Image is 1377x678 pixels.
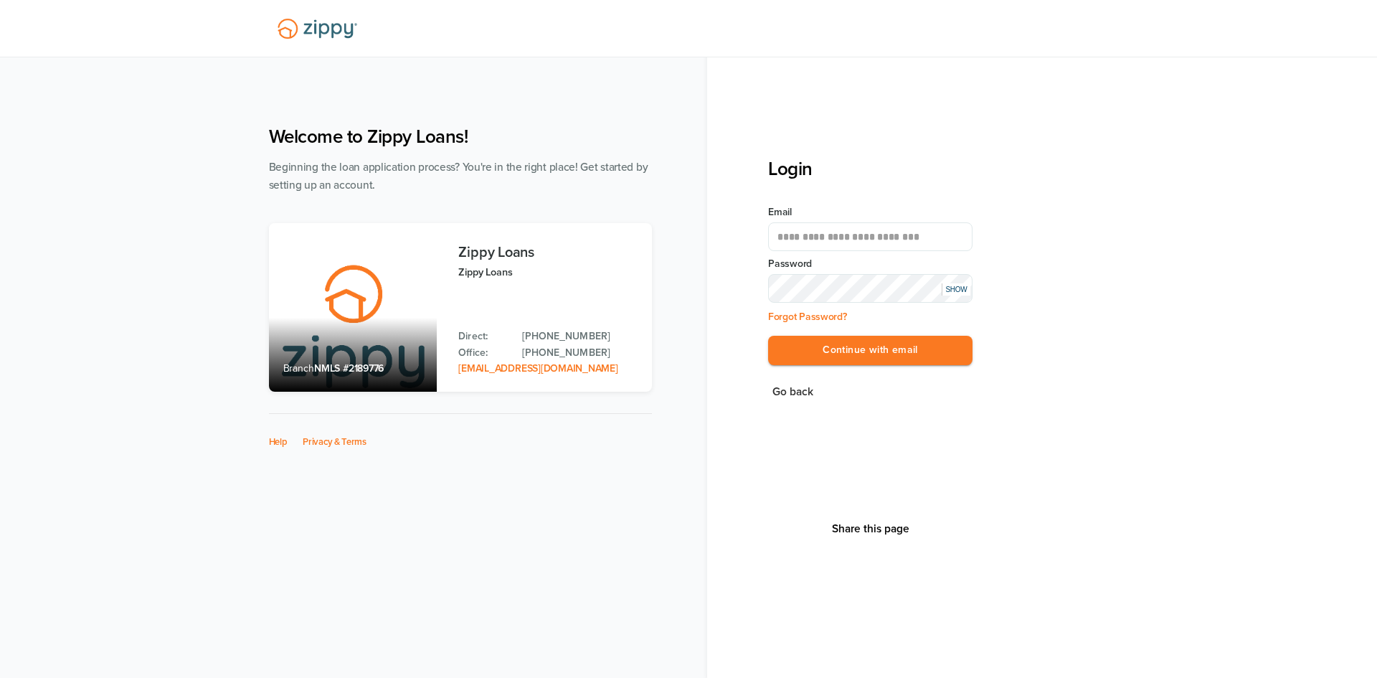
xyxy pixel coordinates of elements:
a: Forgot Password? [768,311,847,323]
a: Office Phone: 512-975-2947 [522,345,637,361]
input: Input Password [768,274,973,303]
span: Branch [283,362,315,375]
p: Direct: [458,329,508,344]
button: Go back [768,382,818,402]
span: Beginning the loan application process? You're in the right place! Get started by setting up an a... [269,161,648,192]
a: Email Address: zippyguide@zippymh.com [458,362,617,375]
h3: Login [768,158,973,180]
a: Direct Phone: 512-975-2947 [522,329,637,344]
div: SHOW [942,283,970,296]
a: Privacy & Terms [303,436,366,448]
p: Office: [458,345,508,361]
button: Share This Page [828,522,914,536]
input: Email Address [768,222,973,251]
span: NMLS #2189776 [314,362,384,375]
img: Lender Logo [269,12,366,45]
label: Password [768,257,973,271]
a: Help [269,436,288,448]
label: Email [768,205,973,220]
button: Continue with email [768,336,973,365]
h3: Zippy Loans [458,245,637,260]
p: Zippy Loans [458,264,637,281]
h1: Welcome to Zippy Loans! [269,126,652,148]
